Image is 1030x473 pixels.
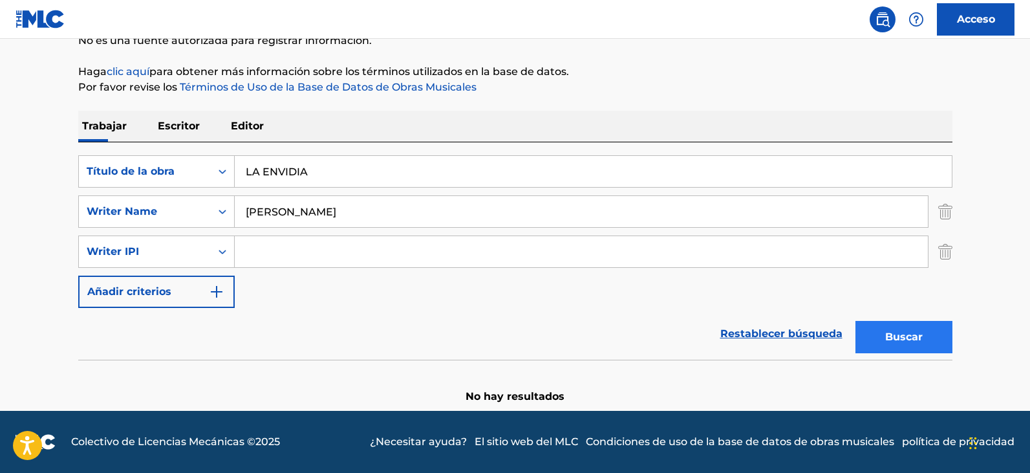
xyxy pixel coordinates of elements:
font: Haga [78,65,107,78]
img: Logotipo del MLC [16,10,65,28]
font: 2025 [255,435,280,448]
a: Términos de Uso de la Base de Datos de Obras Musicales [177,81,477,93]
font: Título de la obra [87,165,175,177]
font: Términos de Uso de la Base de Datos de Obras Musicales [180,81,477,93]
a: política de privacidad [902,434,1014,450]
font: política de privacidad [902,435,1014,448]
font: Por favor revise los [78,81,177,93]
button: Buscar [855,321,952,353]
button: Añadir criterios [78,276,235,308]
img: 9d2ae6d4665cec9f34b9.svg [209,284,224,300]
img: ayuda [908,12,924,27]
font: Escritor [158,120,200,132]
form: Formulario de búsqueda [78,155,952,360]
font: No es una fuente autorizada para registrar información. [78,34,372,47]
a: clic aquí [107,65,149,78]
iframe: Widget de chat [965,411,1030,473]
a: El sitio web del MLC [475,434,578,450]
font: Restablecer búsqueda [720,327,842,340]
font: Condiciones de uso de la base de datos de obras musicales [586,435,894,448]
font: Colectivo de Licencias Mecánicas © [71,435,255,448]
div: Writer IPI [87,244,203,259]
font: Trabajar [82,120,127,132]
font: ¿Necesitar ayuda? [370,435,467,448]
a: Condiciones de uso de la base de datos de obras musicales [586,434,894,450]
img: buscar [875,12,890,27]
font: El sitio web del MLC [475,435,578,448]
font: Buscar [885,331,923,343]
div: Arrastrar [969,424,977,463]
img: Delete Criterion [938,195,952,228]
font: Acceso [957,13,995,25]
div: Writer Name [87,204,203,219]
font: No hay resultados [466,390,564,402]
a: ¿Necesitar ayuda? [370,434,467,450]
img: logo [16,434,56,450]
a: Búsqueda pública [870,6,896,32]
div: Ayuda [903,6,929,32]
font: para obtener más información sobre los términos utilizados en la base de datos. [149,65,569,78]
a: Acceso [937,3,1014,36]
font: Editor [231,120,264,132]
font: Añadir criterios [87,285,171,298]
img: Delete Criterion [938,236,952,268]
